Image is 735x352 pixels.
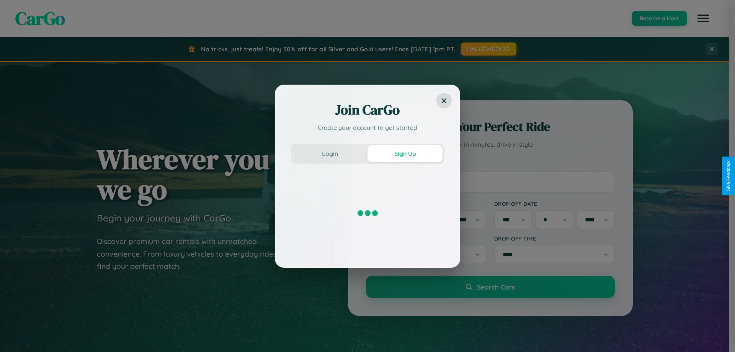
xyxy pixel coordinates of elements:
h2: Join CarGo [291,101,444,119]
iframe: Intercom live chat [8,326,26,344]
button: Login [292,145,367,162]
div: Give Feedback [726,160,731,192]
p: Create your account to get started [291,123,444,132]
button: Sign Up [367,145,443,162]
